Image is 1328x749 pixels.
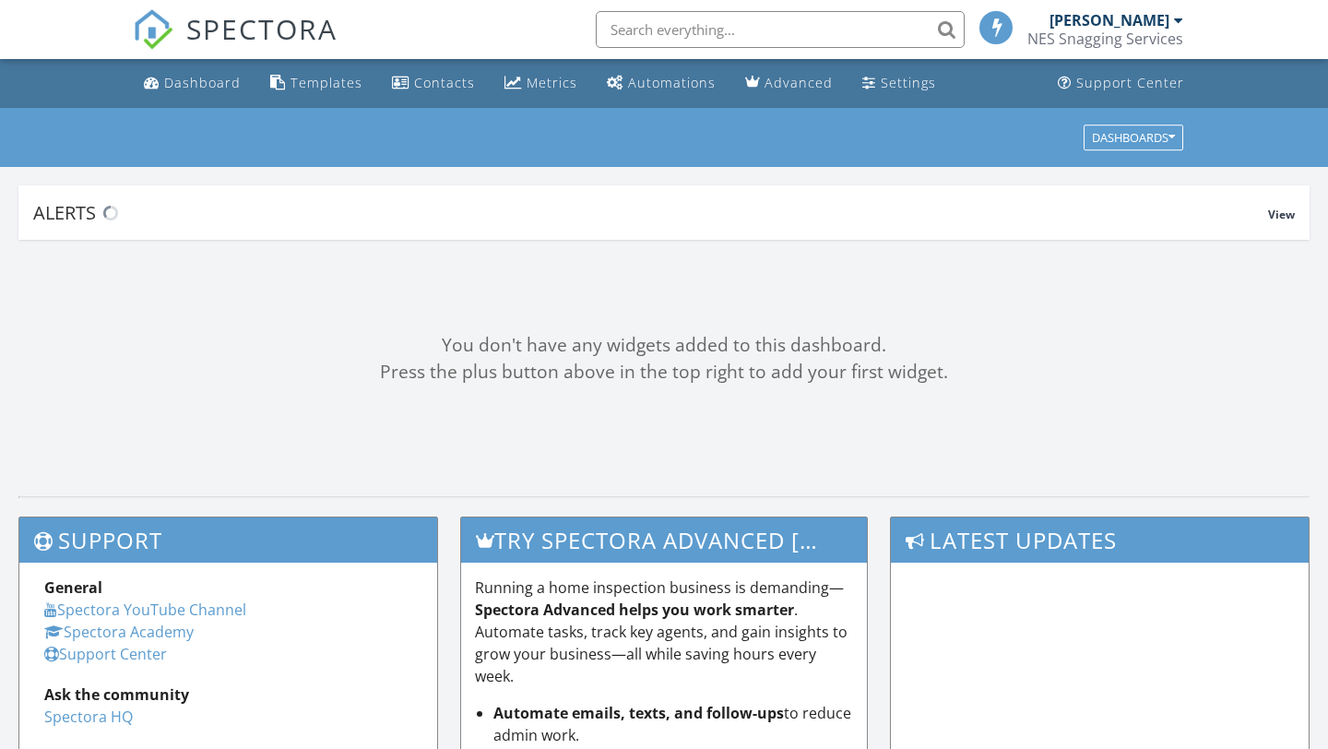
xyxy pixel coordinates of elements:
h3: Latest Updates [891,517,1309,563]
div: Ask the community [44,684,412,706]
h3: Support [19,517,437,563]
div: Automations [628,74,716,91]
span: SPECTORA [186,9,338,48]
a: Spectora Academy [44,622,194,642]
div: Metrics [527,74,577,91]
div: NES Snagging Services [1027,30,1183,48]
button: Dashboards [1084,125,1183,150]
div: Templates [290,74,362,91]
a: Support Center [44,644,167,664]
strong: General [44,577,102,598]
img: The Best Home Inspection Software - Spectora [133,9,173,50]
div: You don't have any widgets added to this dashboard. [18,332,1310,359]
a: Metrics [497,66,585,101]
a: SPECTORA [133,25,338,64]
a: Advanced [738,66,840,101]
a: Automations (Basic) [599,66,723,101]
div: Press the plus button above in the top right to add your first widget. [18,359,1310,386]
p: Running a home inspection business is demanding— . Automate tasks, track key agents, and gain ins... [475,577,854,687]
div: Support Center [1076,74,1184,91]
a: Spectora HQ [44,707,133,727]
div: [PERSON_NAME] [1049,11,1169,30]
a: Spectora YouTube Channel [44,600,246,620]
strong: Automate emails, texts, and follow-ups [493,703,784,723]
div: Settings [881,74,936,91]
li: to reduce admin work. [493,702,854,746]
div: Advanced [765,74,833,91]
div: Dashboard [164,74,241,91]
a: Settings [855,66,943,101]
h3: Try spectora advanced [DATE] [461,517,868,563]
input: Search everything... [596,11,965,48]
div: Dashboards [1092,131,1175,144]
a: Dashboard [136,66,248,101]
div: Contacts [414,74,475,91]
div: Alerts [33,200,1268,225]
a: Contacts [385,66,482,101]
span: View [1268,207,1295,222]
a: Support Center [1050,66,1192,101]
strong: Spectora Advanced helps you work smarter [475,600,794,620]
a: Templates [263,66,370,101]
